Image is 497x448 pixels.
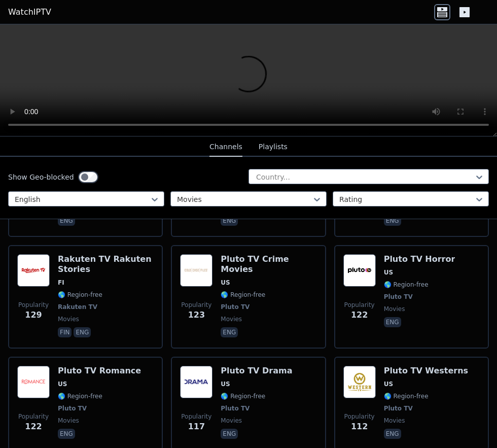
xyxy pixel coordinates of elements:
[8,172,74,182] label: Show Geo-blocked
[58,429,75,439] p: eng
[221,303,250,311] span: Pluto TV
[58,291,102,299] span: 🌎 Region-free
[180,366,212,398] img: Pluto TV Drama
[25,309,42,321] span: 129
[188,421,205,433] span: 117
[343,366,376,398] img: Pluto TV Westerns
[18,412,49,421] span: Popularity
[384,380,393,388] span: US
[58,392,102,400] span: 🌎 Region-free
[17,254,50,287] img: Rakuten TV Rakuten Stories
[221,404,250,412] span: Pluto TV
[58,216,75,226] p: eng
[221,429,238,439] p: eng
[221,291,265,299] span: 🌎 Region-free
[58,404,87,412] span: Pluto TV
[221,315,242,323] span: movies
[351,309,368,321] span: 122
[58,366,141,376] h6: Pluto TV Romance
[384,305,405,313] span: movies
[351,421,368,433] span: 112
[58,279,64,287] span: FI
[384,417,405,425] span: movies
[25,421,42,433] span: 122
[58,303,97,311] span: Rakuten TV
[259,137,288,157] button: Playlists
[221,216,238,226] p: eng
[221,417,242,425] span: movies
[58,254,154,274] h6: Rakuten TV Rakuten Stories
[384,216,401,226] p: eng
[221,392,265,400] span: 🌎 Region-free
[221,254,316,274] h6: Pluto TV Crime Movies
[58,315,79,323] span: movies
[344,301,375,309] span: Popularity
[384,293,413,301] span: Pluto TV
[221,366,292,376] h6: Pluto TV Drama
[384,366,468,376] h6: Pluto TV Westerns
[188,309,205,321] span: 123
[221,327,238,337] p: eng
[74,327,91,337] p: eng
[384,254,455,264] h6: Pluto TV Horror
[180,254,212,287] img: Pluto TV Crime Movies
[221,279,230,287] span: US
[384,268,393,277] span: US
[384,429,401,439] p: eng
[384,317,401,327] p: eng
[181,301,211,309] span: Popularity
[221,380,230,388] span: US
[58,380,67,388] span: US
[384,404,413,412] span: Pluto TV
[384,281,429,289] span: 🌎 Region-free
[209,137,242,157] button: Channels
[8,6,51,18] a: WatchIPTV
[384,392,429,400] span: 🌎 Region-free
[58,327,72,337] p: fin
[18,301,49,309] span: Popularity
[181,412,211,421] span: Popularity
[17,366,50,398] img: Pluto TV Romance
[344,412,375,421] span: Popularity
[343,254,376,287] img: Pluto TV Horror
[58,417,79,425] span: movies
